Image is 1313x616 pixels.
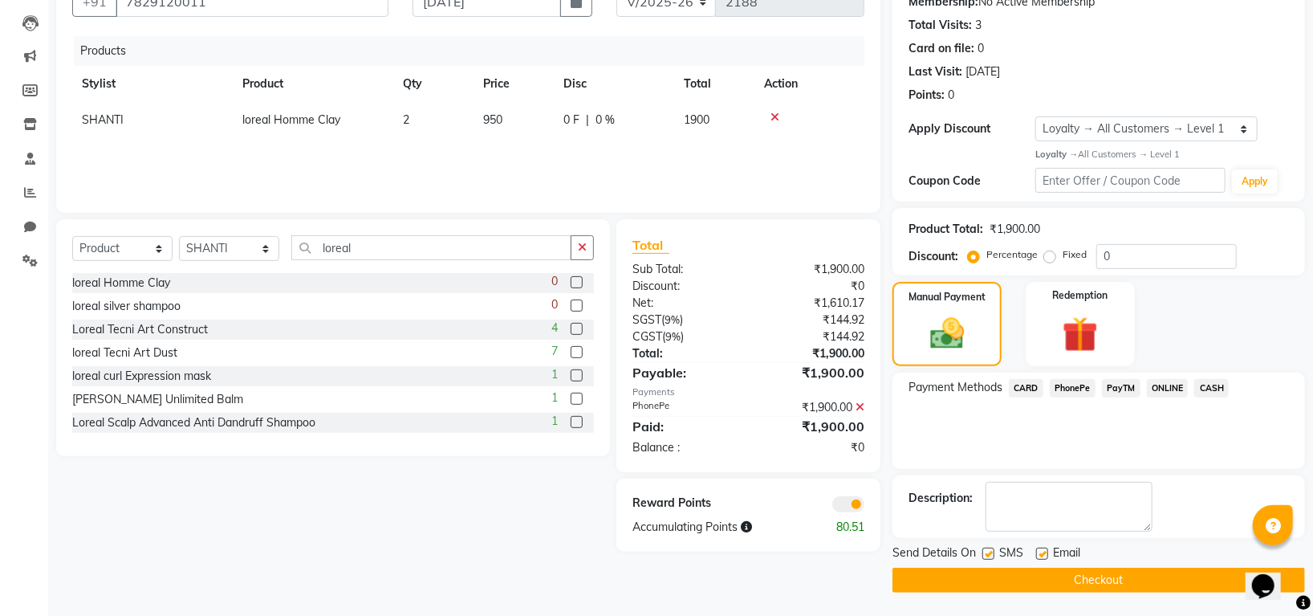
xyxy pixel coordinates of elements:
input: Search or Scan [291,235,571,260]
div: ₹1,900.00 [749,363,877,382]
span: CARD [1009,379,1043,398]
div: Accumulating Points [620,519,813,536]
th: Stylist [72,66,233,102]
th: Disc [554,66,674,102]
div: Loreal Tecni Art Construct [72,321,208,338]
img: _cash.svg [920,314,975,353]
span: 2 [403,112,409,127]
th: Qty [393,66,474,102]
span: 4 [551,320,558,337]
span: | [586,112,589,129]
div: ( ) [620,328,749,345]
button: Checkout [892,568,1305,593]
button: Apply [1232,169,1278,194]
div: Discount: [620,278,749,295]
div: loreal curl Expression mask [72,368,211,385]
div: ₹144.92 [749,312,877,328]
span: 9% [665,330,681,343]
div: loreal Homme Clay [72,275,170,292]
span: 1 [551,366,558,383]
div: Product Total: [909,221,983,238]
div: Balance : [620,439,749,456]
span: Total [632,237,669,254]
span: 1900 [684,112,709,127]
div: Payable: [620,363,749,382]
span: Email [1053,545,1080,565]
th: Action [754,66,864,102]
span: ONLINE [1147,379,1189,398]
th: Product [233,66,393,102]
div: ₹1,900.00 [749,261,877,278]
span: 950 [483,112,502,127]
th: Total [674,66,754,102]
label: Manual Payment [909,290,986,304]
span: SGST [632,312,661,327]
th: Price [474,66,554,102]
div: ₹1,900.00 [749,417,877,436]
span: Payment Methods [909,379,1002,396]
label: Percentage [986,247,1038,262]
span: 7 [551,343,558,360]
div: 80.51 [812,519,876,536]
strong: Loyalty → [1035,149,1078,160]
span: CGST [632,329,662,344]
div: loreal silver shampoo [72,298,181,315]
div: Loreal Scalp Advanced Anti Dandruff Shampoo [72,414,315,431]
span: PhonePe [1050,379,1096,398]
div: ₹144.92 [749,328,877,345]
div: Sub Total: [620,261,749,278]
div: ₹1,610.17 [749,295,877,312]
div: Paid: [620,417,749,436]
div: PhonePe [620,399,749,416]
div: Card on file: [909,40,974,57]
div: Apply Discount [909,120,1035,137]
div: Reward Points [620,495,749,512]
span: SMS [999,545,1023,565]
label: Redemption [1053,288,1108,303]
input: Enter Offer / Coupon Code [1035,168,1226,193]
iframe: chat widget [1246,552,1297,600]
div: Discount: [909,248,958,265]
span: 0 % [596,112,615,129]
div: ₹1,900.00 [749,345,877,362]
div: ₹1,900.00 [749,399,877,416]
div: Products [74,36,876,66]
div: 0 [978,40,984,57]
div: ₹1,900.00 [990,221,1040,238]
label: Fixed [1063,247,1087,262]
span: PayTM [1102,379,1140,398]
span: 1 [551,413,558,430]
div: ₹0 [749,278,877,295]
div: [PERSON_NAME] Unlimited Balm [72,391,243,408]
div: Coupon Code [909,173,1035,190]
span: Send Details On [892,545,976,565]
span: CASH [1194,379,1229,398]
div: ₹0 [749,439,877,456]
span: 0 [551,273,558,290]
div: 0 [948,87,954,104]
span: 0 [551,296,558,313]
span: 0 F [563,112,579,129]
div: ( ) [620,312,749,328]
div: Payments [632,386,864,399]
img: _gift.svg [1051,312,1109,357]
div: Total: [620,345,749,362]
span: 1 [551,390,558,406]
div: Description: [909,490,973,507]
div: Net: [620,295,749,312]
div: Total Visits: [909,17,972,34]
span: loreal Homme Clay [242,112,340,127]
span: 9% [665,313,680,326]
div: [DATE] [965,63,1000,80]
div: Points: [909,87,945,104]
div: All Customers → Level 1 [1035,148,1289,161]
span: SHANTI [82,112,124,127]
div: Last Visit: [909,63,962,80]
div: loreal Tecni Art Dust [72,345,177,361]
div: 3 [975,17,982,34]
